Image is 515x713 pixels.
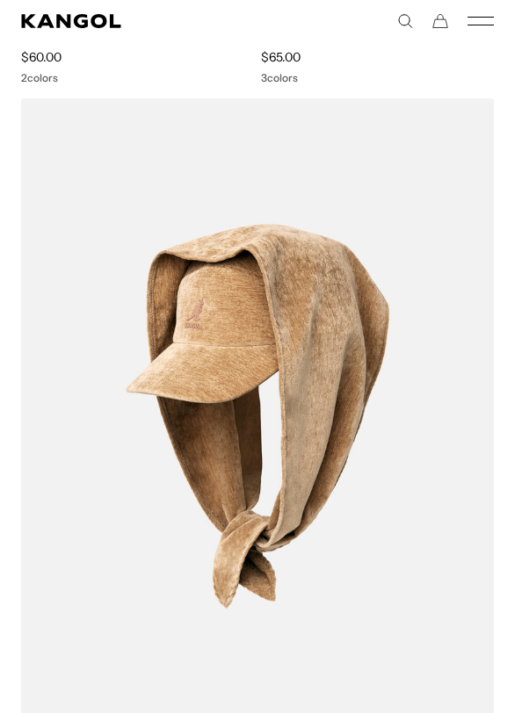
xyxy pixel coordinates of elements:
[21,14,257,28] a: Kangol
[21,72,254,84] div: 2 colors
[397,13,413,29] summary: Search here
[432,13,448,29] button: Cart
[21,49,62,65] span: $60.00
[261,72,494,84] div: 3 colors
[261,49,301,65] span: $65.00
[468,13,494,29] button: Mobile Menu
